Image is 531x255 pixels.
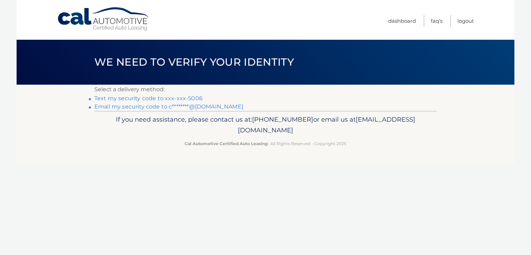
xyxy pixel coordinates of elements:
[388,15,416,27] a: Dashboard
[431,15,442,27] a: FAQ's
[252,115,313,123] span: [PHONE_NUMBER]
[94,56,294,68] span: We need to verify your identity
[94,85,437,94] p: Select a delivery method:
[57,7,150,31] a: Cal Automotive
[99,140,432,147] p: - All Rights Reserved - Copyright 2025
[99,114,432,136] p: If you need assistance, please contact us at: or email us at
[94,95,203,102] a: Text my security code to xxx-xxx-5006
[185,141,268,146] strong: Cal Automotive Certified Auto Leasing
[457,15,474,27] a: Logout
[94,103,243,110] a: Email my security code to c********@[DOMAIN_NAME]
